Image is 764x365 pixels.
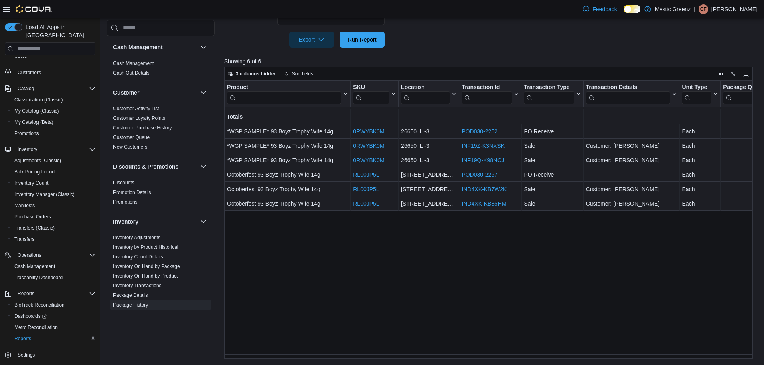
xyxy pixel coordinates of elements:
a: IND4XK-KB85HM [462,200,506,207]
div: Customer: [PERSON_NAME] [586,141,677,151]
a: Cash Management [113,60,154,66]
span: Cash Management [14,263,55,270]
span: Catalog [14,84,95,93]
div: 26650 IL -3 [401,141,456,151]
a: Inventory On Hand by Package [113,264,180,269]
a: Promotion Details [113,190,151,195]
span: Package Details [113,292,148,298]
div: Sale [524,199,580,208]
button: Cash Management [199,42,208,52]
span: Customers [14,67,95,77]
button: SKU [353,83,396,104]
div: Each [682,199,718,208]
p: [PERSON_NAME] [711,4,758,14]
a: Inventory Manager (Classic) [11,190,78,199]
a: POD030-2252 [462,128,498,135]
a: Customer Loyalty Points [113,115,165,121]
span: Inventory Manager (Classic) [14,191,75,198]
span: Dashboards [11,311,95,321]
a: Dashboards [11,311,50,321]
span: Promotions [14,130,39,137]
p: | [694,4,695,14]
h3: Customer [113,89,139,97]
span: Inventory [18,146,37,153]
button: Product [227,83,348,104]
div: *WGP SAMPLE* 93 Boyz Trophy Wife 14g [227,155,348,165]
button: My Catalog (Beta) [8,117,99,128]
p: Showing 6 of 6 [224,57,758,65]
div: Product [227,83,341,104]
span: Transfers [14,236,34,242]
span: Operations [14,250,95,260]
button: Discounts & Promotions [199,162,208,171]
a: Customer Purchase History [113,125,172,131]
div: [STREET_ADDRESS] [401,199,456,208]
button: Reports [8,333,99,344]
div: - [462,112,519,121]
button: Adjustments (Classic) [8,155,99,166]
span: Manifests [14,202,35,209]
span: Catalog [18,85,34,92]
div: *WGP SAMPLE* 93 Boyz Trophy Wife 14g [227,127,348,136]
span: Customer Loyalty Points [113,115,165,121]
span: New Customers [113,144,147,150]
a: BioTrack Reconciliation [11,300,68,310]
span: Transfers (Classic) [14,225,55,231]
button: Transfers (Classic) [8,222,99,234]
a: Inventory Adjustments [113,235,160,240]
span: Package History [113,302,148,308]
h3: Cash Management [113,43,163,51]
button: Customer [113,89,197,97]
span: Manifests [11,201,95,210]
img: Cova [16,5,52,13]
span: My Catalog (Classic) [11,106,95,116]
div: PO Receive [524,170,580,179]
a: Transfers [11,234,38,244]
span: Inventory by Product Historical [113,244,178,250]
span: Adjustments (Classic) [11,156,95,165]
a: IND4XK-KB7W2K [462,186,507,192]
a: RL00JP5L [353,171,379,178]
button: Promotions [8,128,99,139]
span: Promotions [11,129,95,138]
div: Location [401,83,450,104]
div: 26650 IL -3 [401,155,456,165]
span: Purchase Orders [14,214,51,220]
button: Customer [199,88,208,97]
a: Inventory On Hand by Product [113,273,178,279]
button: 3 columns hidden [225,69,280,79]
a: POD030-2267 [462,171,498,178]
button: Classification (Classic) [8,94,99,105]
button: Inventory [113,218,197,226]
div: Inventory [107,233,215,351]
span: Customer Queue [113,134,150,141]
span: BioTrack Reconciliation [14,302,65,308]
div: Transaction Type [524,83,574,104]
span: Metrc Reconciliation [11,323,95,332]
a: Cash Out Details [113,70,150,76]
span: Traceabilty Dashboard [11,273,95,282]
span: Settings [14,350,95,360]
a: RL00JP5L [353,186,379,192]
a: Reports [11,334,34,343]
div: SKU URL [353,83,389,104]
a: Customer Queue [113,135,150,140]
a: Feedback [580,1,620,17]
span: Inventory Count [11,178,95,188]
div: *WGP SAMPLE* 93 Boyz Trophy Wife 14g [227,141,348,151]
div: Transaction Id URL [462,83,512,104]
button: Inventory Count [8,177,99,189]
button: Transaction Type [524,83,580,104]
div: Transaction Details [586,83,670,104]
button: Enter fullscreen [741,69,751,79]
a: INF19Q-K98NCJ [462,157,504,163]
span: Transfers [11,234,95,244]
span: Inventory Count [14,180,49,186]
div: Octoberfest 93 Boyz Trophy Wife 14g [227,184,348,194]
button: Manifests [8,200,99,211]
span: Inventory On Hand by Product [113,273,178,279]
a: Inventory Transactions [113,283,162,288]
